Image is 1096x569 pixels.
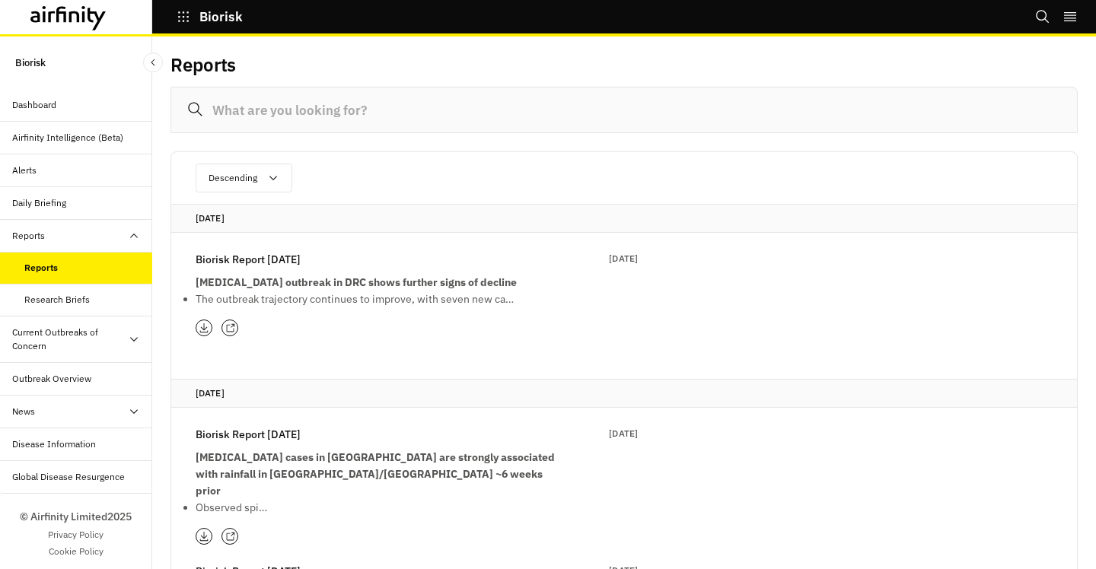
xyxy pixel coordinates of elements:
div: Dashboard [12,98,56,112]
strong: [MEDICAL_DATA] outbreak in DRC shows further signs of decline [196,275,517,289]
p: [DATE] [609,251,638,266]
p: [DATE] [196,211,1053,226]
button: Close Sidebar [143,52,163,72]
div: Outbreak Overview [12,372,91,386]
div: Reports [24,261,58,275]
div: Current Outbreaks of Concern [12,326,128,353]
div: Airfinity Intelligence (Beta) [12,131,123,145]
div: News [12,405,35,418]
button: Biorisk [177,4,243,30]
strong: [MEDICAL_DATA] cases in [GEOGRAPHIC_DATA] are strongly associated with rainfall in [GEOGRAPHIC_DA... [196,450,555,497]
p: Biorisk [199,10,243,24]
input: What are you looking for? [170,87,1078,133]
p: Observed spi… [196,499,561,516]
div: Reports [12,229,45,243]
div: Global Disease Resurgence [12,470,125,484]
p: [DATE] [196,386,1053,401]
p: © Airfinity Limited 2025 [20,509,132,525]
p: Biorisk [15,49,46,77]
h2: Reports [170,54,236,76]
button: Search [1035,4,1050,30]
button: Descending [196,164,292,192]
p: Biorisk Report [DATE] [196,426,301,443]
div: Disease Information [12,437,96,451]
p: [DATE] [609,426,638,441]
a: Privacy Policy [48,528,104,542]
div: Alerts [12,164,37,177]
div: Research Briefs [24,293,90,307]
p: Biorisk Report [DATE] [196,251,301,268]
p: The outbreak trajectory continues to improve, with seven new ca… [196,291,561,307]
a: Cookie Policy [49,545,104,558]
div: Daily Briefing [12,196,66,210]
